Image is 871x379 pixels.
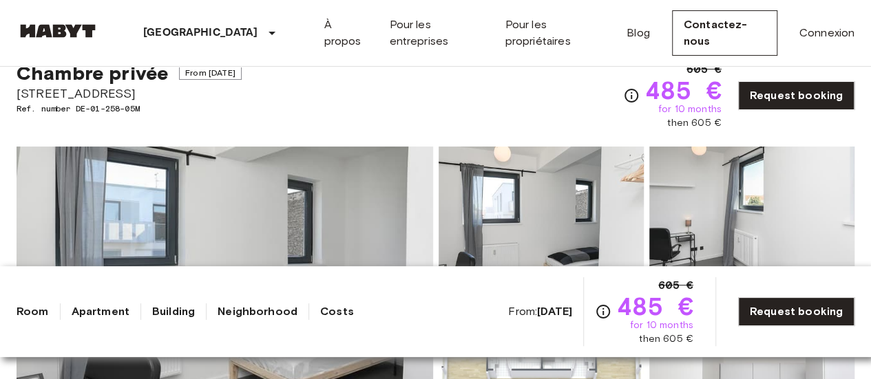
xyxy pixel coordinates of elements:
a: Pour les propriétaires [505,17,605,50]
a: Pour les entreprises [389,17,483,50]
a: À propos [324,17,368,50]
span: [STREET_ADDRESS] [17,85,242,102]
span: 485 € [645,78,722,102]
a: Blog [627,25,650,41]
span: Ref. number DE-01-258-05M [17,102,242,115]
a: Request booking [738,81,854,110]
p: [GEOGRAPHIC_DATA] [143,25,258,41]
span: for 10 months [630,318,693,332]
a: Contactez-nous [672,10,777,56]
a: Room [17,303,49,320]
img: Picture of unit DE-01-258-05M [649,147,854,327]
a: Costs [320,303,354,320]
img: Habyt [17,24,99,38]
a: Building [152,303,195,320]
a: Connexion [799,25,854,41]
a: Neighborhood [218,303,297,320]
span: Chambre privée [17,61,168,85]
svg: Check cost overview for full price breakdown. Please note that discounts apply to new joiners onl... [623,87,640,104]
span: then 605 € [667,116,722,130]
span: 605 € [658,277,693,294]
span: From [DATE] [179,66,242,80]
a: Request booking [738,297,854,326]
span: 605 € [686,61,722,78]
span: From: [508,304,572,319]
span: for 10 months [658,102,722,116]
svg: Check cost overview for full price breakdown. Please note that discounts apply to new joiners onl... [595,303,611,320]
span: 485 € [617,294,693,318]
b: [DATE] [537,305,572,318]
span: then 605 € [639,332,693,346]
a: Apartment [72,303,129,320]
img: Picture of unit DE-01-258-05M [439,147,644,327]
